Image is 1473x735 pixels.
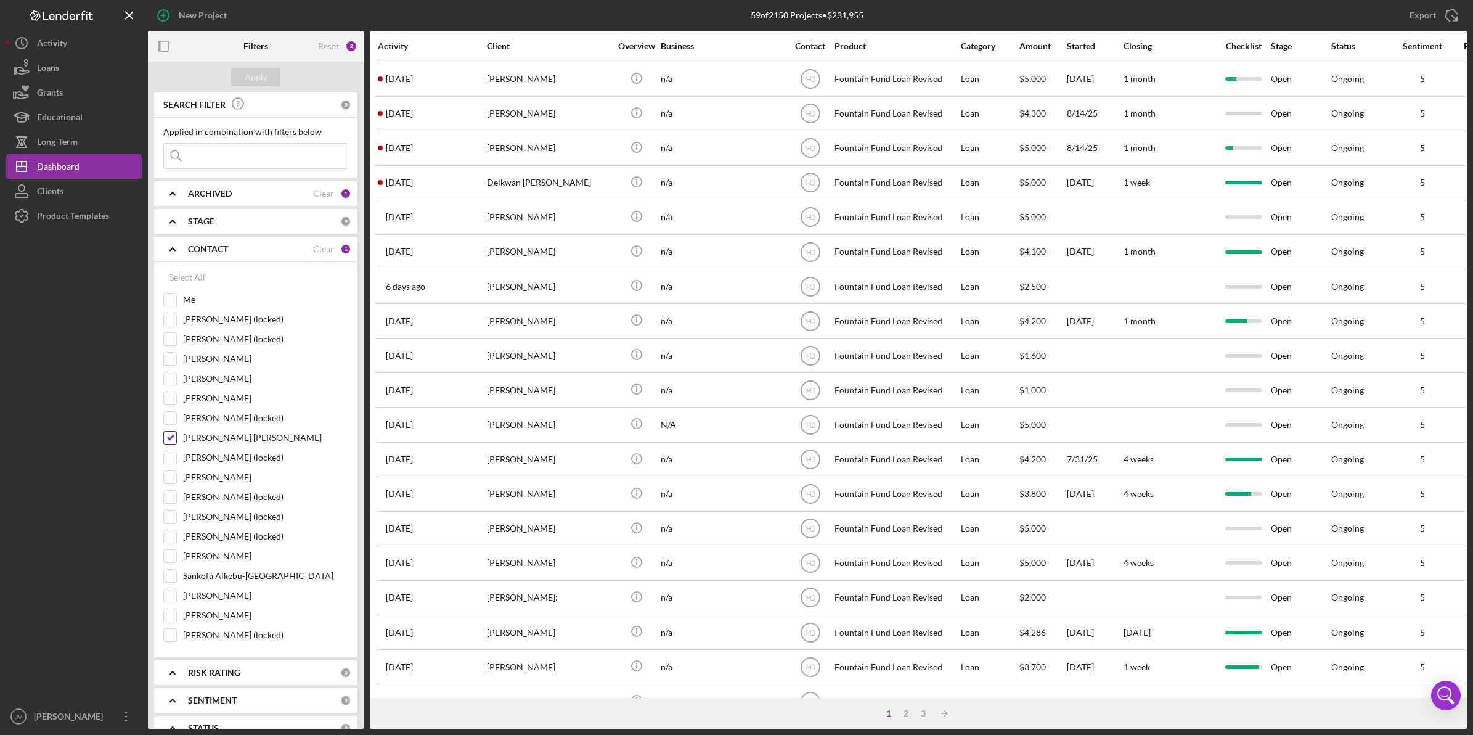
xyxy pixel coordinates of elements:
[1019,63,1066,96] div: $5,000
[188,216,214,226] b: STAGE
[1019,166,1066,199] div: $5,000
[1019,97,1066,130] div: $4,300
[1392,385,1453,395] div: 5
[487,443,610,476] div: [PERSON_NAME]
[1271,201,1330,234] div: Open
[1271,581,1330,614] div: Open
[1019,236,1066,268] div: $4,100
[340,188,351,199] div: 1
[6,203,142,228] a: Product Templates
[1271,651,1330,683] div: Open
[340,216,351,227] div: 0
[806,248,815,257] text: HJ
[1331,351,1364,361] div: Ongoing
[1067,547,1122,580] div: [DATE]
[6,179,142,203] button: Clients
[661,478,784,511] div: n/a
[487,270,610,303] div: [PERSON_NAME]
[179,3,227,28] div: New Project
[1392,109,1453,118] div: 5
[806,386,815,395] text: HJ
[834,374,958,406] div: Fountain Fund Loan Revised
[961,651,1018,683] div: Loan
[6,154,142,179] button: Dashboard
[318,41,339,51] div: Reset
[1019,616,1066,649] div: $4,286
[1019,443,1066,476] div: $4,200
[487,305,610,337] div: [PERSON_NAME]
[188,244,228,254] b: CONTACT
[961,443,1018,476] div: Loan
[487,651,610,683] div: [PERSON_NAME]
[961,616,1018,649] div: Loan
[834,97,958,130] div: Fountain Fund Loan Revised
[1331,662,1364,672] div: Ongoing
[834,339,958,372] div: Fountain Fund Loan Revised
[961,685,1018,718] div: Loan
[487,512,610,545] div: [PERSON_NAME]
[163,127,348,137] div: Applied in combination with filters below
[183,511,348,523] label: [PERSON_NAME] (locked)
[1392,558,1453,568] div: 5
[1217,41,1270,51] div: Checklist
[661,201,784,234] div: n/a
[1019,41,1066,51] div: Amount
[183,392,348,404] label: [PERSON_NAME]
[1124,557,1154,568] time: 4 weeks
[1331,143,1364,153] div: Ongoing
[487,374,610,406] div: [PERSON_NAME]
[487,616,610,649] div: [PERSON_NAME]
[1271,339,1330,372] div: Open
[661,374,784,406] div: n/a
[1392,247,1453,257] div: 5
[6,704,142,729] button: JV[PERSON_NAME]
[834,408,958,441] div: Fountain Fund Loan Revised
[1392,143,1453,153] div: 5
[961,236,1018,268] div: Loan
[661,443,784,476] div: n/a
[183,333,348,345] label: [PERSON_NAME] (locked)
[806,490,815,499] text: HJ
[834,41,958,51] div: Product
[487,236,610,268] div: [PERSON_NAME]
[1019,512,1066,545] div: $5,000
[37,203,109,231] div: Product Templates
[661,547,784,580] div: n/a
[163,100,226,110] b: SEARCH FILTER
[1331,316,1364,326] div: Ongoing
[806,144,815,153] text: HJ
[1331,74,1364,84] div: Ongoing
[148,3,239,28] button: New Project
[1124,246,1156,257] time: 1 month
[1331,212,1364,222] div: Ongoing
[613,41,659,51] div: Overview
[1067,63,1122,96] div: [DATE]
[806,663,815,671] text: HJ
[183,451,348,464] label: [PERSON_NAME] (locked)
[1331,558,1364,568] div: Ongoing
[183,353,348,365] label: [PERSON_NAME]
[386,282,425,292] time: 2025-08-12 16:09
[386,628,413,638] time: 2025-07-28 15:03
[1331,524,1364,533] div: Ongoing
[834,512,958,545] div: Fountain Fund Loan Revised
[961,581,1018,614] div: Loan
[487,97,610,130] div: [PERSON_NAME]
[1124,41,1216,51] div: Closing
[961,132,1018,165] div: Loan
[834,270,958,303] div: Fountain Fund Loan Revised
[183,530,348,543] label: [PERSON_NAME] (locked)
[661,236,784,268] div: n/a
[806,594,815,602] text: HJ
[1019,478,1066,511] div: $3,800
[1271,512,1330,545] div: Open
[37,80,63,108] div: Grants
[386,316,413,326] time: 2025-08-11 22:47
[1124,316,1156,326] time: 1 month
[386,593,413,602] time: 2025-07-28 15:34
[806,697,815,706] text: HJ
[1392,41,1453,51] div: Sentiment
[386,385,413,395] time: 2025-08-06 13:32
[661,132,784,165] div: n/a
